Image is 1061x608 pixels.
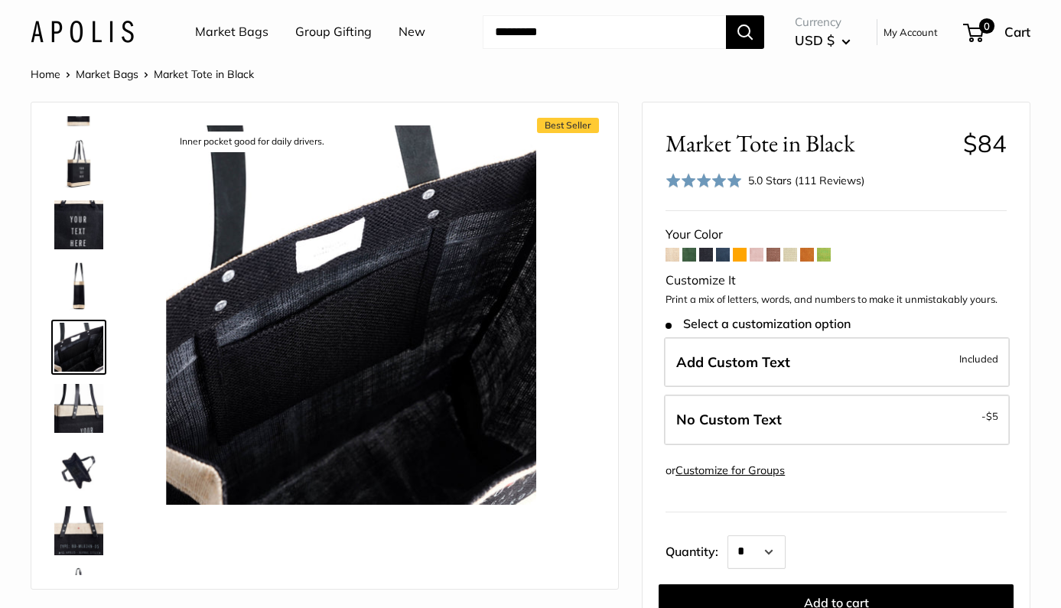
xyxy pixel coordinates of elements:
a: description_Water resistant inner liner. [51,442,106,497]
span: 0 [979,18,994,34]
p: Print a mix of letters, words, and numbers to make it unmistakably yours. [666,292,1007,307]
img: Market Tote in Black [54,262,103,311]
span: Market Tote in Black [154,67,254,81]
span: Cart [1004,24,1030,40]
a: Group Gifting [295,21,372,44]
div: Your Color [666,223,1007,246]
div: Customize It [666,269,1007,292]
span: Market Tote in Black [666,129,951,158]
span: $5 [986,410,998,422]
label: Leave Blank [664,395,1010,445]
nav: Breadcrumb [31,64,254,84]
span: USD $ [795,32,835,48]
span: Select a customization option [666,317,850,331]
div: or [666,460,785,481]
a: Home [31,67,60,81]
span: $84 [963,128,1007,158]
span: Currency [795,11,851,33]
span: Add Custom Text [676,353,790,371]
a: 0 Cart [965,20,1030,44]
span: Included [959,350,998,368]
img: Apolis [31,21,134,43]
img: description_Super soft long leather handles. [54,384,103,433]
img: description_Inner pocket good for daily drivers. [166,125,545,505]
a: description_Inner pocket good for daily drivers. [51,320,106,375]
a: description_Super soft long leather handles. [51,381,106,436]
span: - [981,407,998,425]
span: No Custom Text [676,411,782,428]
a: Market Bags [195,21,269,44]
div: Inner pocket good for daily drivers. [172,132,332,152]
img: description_Inner pocket good for daily drivers. [54,323,103,372]
label: Add Custom Text [664,337,1010,388]
a: description_The red cross stitch represents our standard for quality and craftsmanship. [51,503,106,558]
img: description_The red cross stitch represents our standard for quality and craftsmanship. [54,506,103,555]
img: Market Tote in Black [54,139,103,188]
div: 5.0 Stars (111 Reviews) [748,172,864,189]
input: Search... [483,15,726,49]
a: My Account [884,23,938,41]
a: Market Tote in Black [51,136,106,191]
img: description_Custom printed text with eco-friendly ink. [54,200,103,249]
button: USD $ [795,28,851,53]
img: description_Water resistant inner liner. [54,445,103,494]
a: Market Bags [76,67,138,81]
a: New [399,21,425,44]
button: Search [726,15,764,49]
a: Market Tote in Black [51,258,106,314]
label: Quantity: [666,531,727,569]
span: Best Seller [537,118,599,133]
a: description_Custom printed text with eco-friendly ink. [51,197,106,252]
a: Customize for Groups [675,463,785,477]
div: 5.0 Stars (111 Reviews) [666,170,864,192]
